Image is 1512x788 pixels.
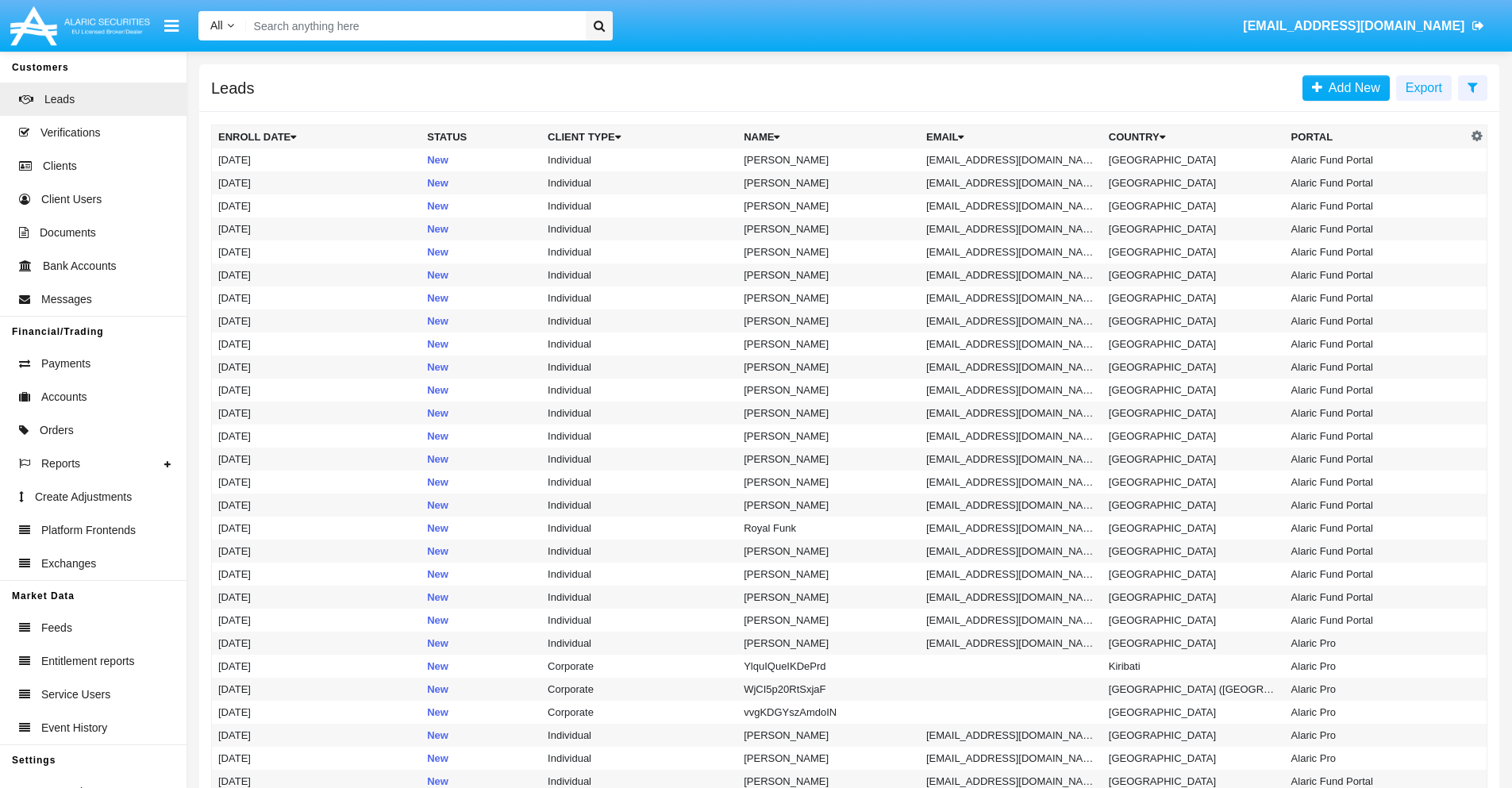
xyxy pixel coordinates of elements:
td: Individual [541,402,737,425]
td: [EMAIL_ADDRESS][DOMAIN_NAME] [920,402,1102,425]
img: Logo image [8,2,152,49]
span: Accounts [41,389,87,406]
td: [PERSON_NAME] [737,609,920,632]
td: [GEOGRAPHIC_DATA] [1102,517,1285,540]
span: Feeds [41,620,72,636]
td: [GEOGRAPHIC_DATA] [1102,425,1285,448]
td: Alaric Fund Portal [1285,332,1468,356]
td: Individual [541,724,737,747]
span: [EMAIL_ADDRESS][DOMAIN_NAME] [1243,19,1464,33]
td: [GEOGRAPHIC_DATA] [1102,701,1285,724]
td: [EMAIL_ADDRESS][DOMAIN_NAME] [920,448,1102,471]
td: WjCI5p20RtSxjaF [737,678,920,701]
td: Alaric Fund Portal [1285,609,1468,632]
td: [DATE] [212,286,421,309]
td: New [421,379,541,402]
span: All [210,19,223,32]
td: [GEOGRAPHIC_DATA] [1102,724,1285,747]
span: Bank Accounts [43,258,117,275]
td: New [421,263,541,286]
a: [EMAIL_ADDRESS][DOMAIN_NAME] [1236,4,1492,48]
td: [EMAIL_ADDRESS][DOMAIN_NAME] [920,586,1102,609]
td: [GEOGRAPHIC_DATA] [1102,402,1285,425]
span: Clients [43,158,77,175]
span: Event History [41,720,107,736]
th: Email [920,125,1102,149]
td: Alaric Fund Portal [1285,379,1468,402]
td: [EMAIL_ADDRESS][DOMAIN_NAME] [920,632,1102,655]
td: Individual [541,448,737,471]
td: New [421,194,541,217]
td: Alaric Fund Portal [1285,263,1468,286]
td: Individual [541,586,737,609]
td: [GEOGRAPHIC_DATA] [1102,379,1285,402]
td: New [421,655,541,678]
td: [EMAIL_ADDRESS][DOMAIN_NAME] [920,148,1102,171]
td: [DATE] [212,356,421,379]
span: Create Adjustments [35,489,132,505]
td: Corporate [541,701,737,724]
td: [PERSON_NAME] [737,494,920,517]
td: [GEOGRAPHIC_DATA] [1102,586,1285,609]
td: New [421,448,541,471]
td: [PERSON_NAME] [737,217,920,240]
td: [EMAIL_ADDRESS][DOMAIN_NAME] [920,286,1102,309]
th: Client Type [541,125,737,149]
td: Individual [541,148,737,171]
td: Individual [541,332,737,356]
td: [DATE] [212,309,421,332]
td: [EMAIL_ADDRESS][DOMAIN_NAME] [920,517,1102,540]
span: Orders [40,422,74,439]
td: [PERSON_NAME] [737,586,920,609]
td: [EMAIL_ADDRESS][DOMAIN_NAME] [920,194,1102,217]
td: [DATE] [212,563,421,586]
td: [PERSON_NAME] [737,286,920,309]
td: [DATE] [212,240,421,263]
td: [PERSON_NAME] [737,240,920,263]
td: New [421,217,541,240]
td: Alaric Fund Portal [1285,563,1468,586]
td: [DATE] [212,148,421,171]
td: [PERSON_NAME] [737,194,920,217]
td: Individual [541,379,737,402]
td: New [421,747,541,770]
td: [DATE] [212,194,421,217]
td: [PERSON_NAME] [737,471,920,494]
td: New [421,632,541,655]
td: [DATE] [212,494,421,517]
span: Verifications [40,125,100,141]
a: All [198,17,246,34]
th: Portal [1285,125,1468,149]
td: [GEOGRAPHIC_DATA] [1102,448,1285,471]
td: New [421,609,541,632]
td: [EMAIL_ADDRESS][DOMAIN_NAME] [920,171,1102,194]
td: Kiribati [1102,655,1285,678]
td: [PERSON_NAME] [737,402,920,425]
span: Documents [40,225,96,241]
td: Individual [541,425,737,448]
td: New [421,402,541,425]
td: New [421,356,541,379]
td: Royal Funk [737,517,920,540]
td: Corporate [541,655,737,678]
td: Individual [541,194,737,217]
td: [EMAIL_ADDRESS][DOMAIN_NAME] [920,724,1102,747]
td: [EMAIL_ADDRESS][DOMAIN_NAME] [920,379,1102,402]
td: [DATE] [212,517,421,540]
td: Alaric Fund Portal [1285,494,1468,517]
td: [DATE] [212,263,421,286]
td: [GEOGRAPHIC_DATA] [1102,356,1285,379]
th: Name [737,125,920,149]
td: Alaric Fund Portal [1285,240,1468,263]
td: Individual [541,563,737,586]
td: Corporate [541,678,737,701]
td: [DATE] [212,402,421,425]
td: [PERSON_NAME] [737,309,920,332]
td: [EMAIL_ADDRESS][DOMAIN_NAME] [920,471,1102,494]
td: New [421,332,541,356]
td: [GEOGRAPHIC_DATA] [1102,563,1285,586]
td: [DATE] [212,379,421,402]
td: Individual [541,747,737,770]
td: [EMAIL_ADDRESS][DOMAIN_NAME] [920,356,1102,379]
td: Individual [541,240,737,263]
